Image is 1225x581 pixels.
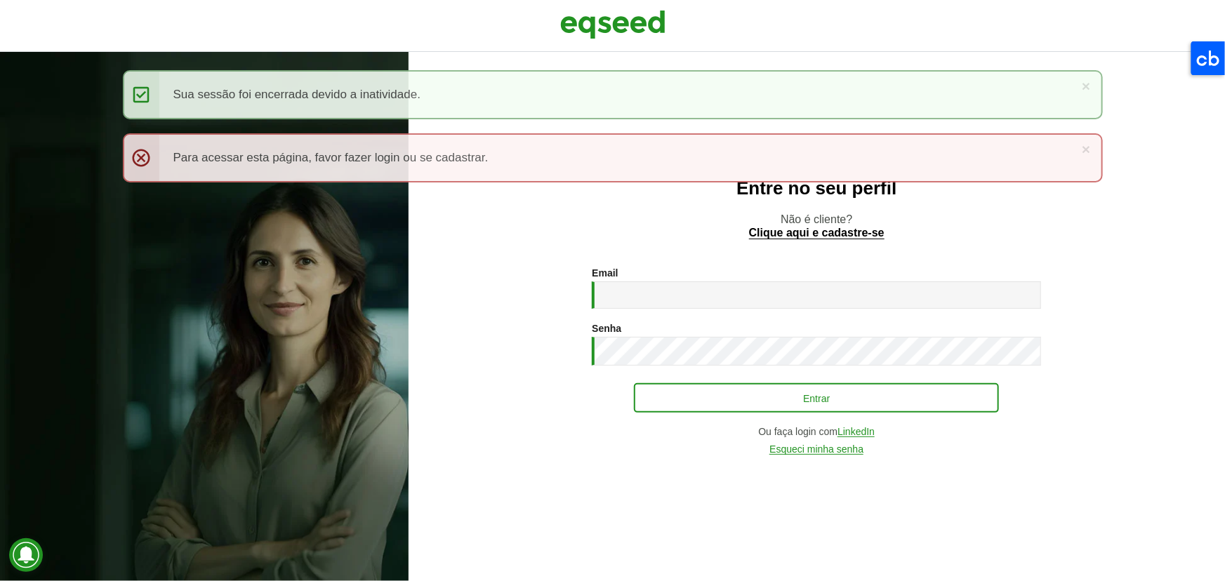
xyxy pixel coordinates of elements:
div: Sua sessão foi encerrada devido a inatividade. [123,70,1103,119]
h2: Entre no seu perfil [437,178,1197,199]
label: Email [592,268,618,278]
a: Clique aqui e cadastre-se [749,227,885,239]
a: × [1082,142,1090,156]
div: Ou faça login com [592,427,1041,437]
p: Não é cliente? [437,213,1197,239]
label: Senha [592,323,621,333]
div: Para acessar esta página, favor fazer login ou se cadastrar. [123,133,1103,182]
img: EqSeed Logo [560,7,666,42]
a: Esqueci minha senha [769,444,863,455]
a: LinkedIn [837,427,875,437]
button: Entrar [634,383,999,413]
a: × [1082,79,1090,93]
